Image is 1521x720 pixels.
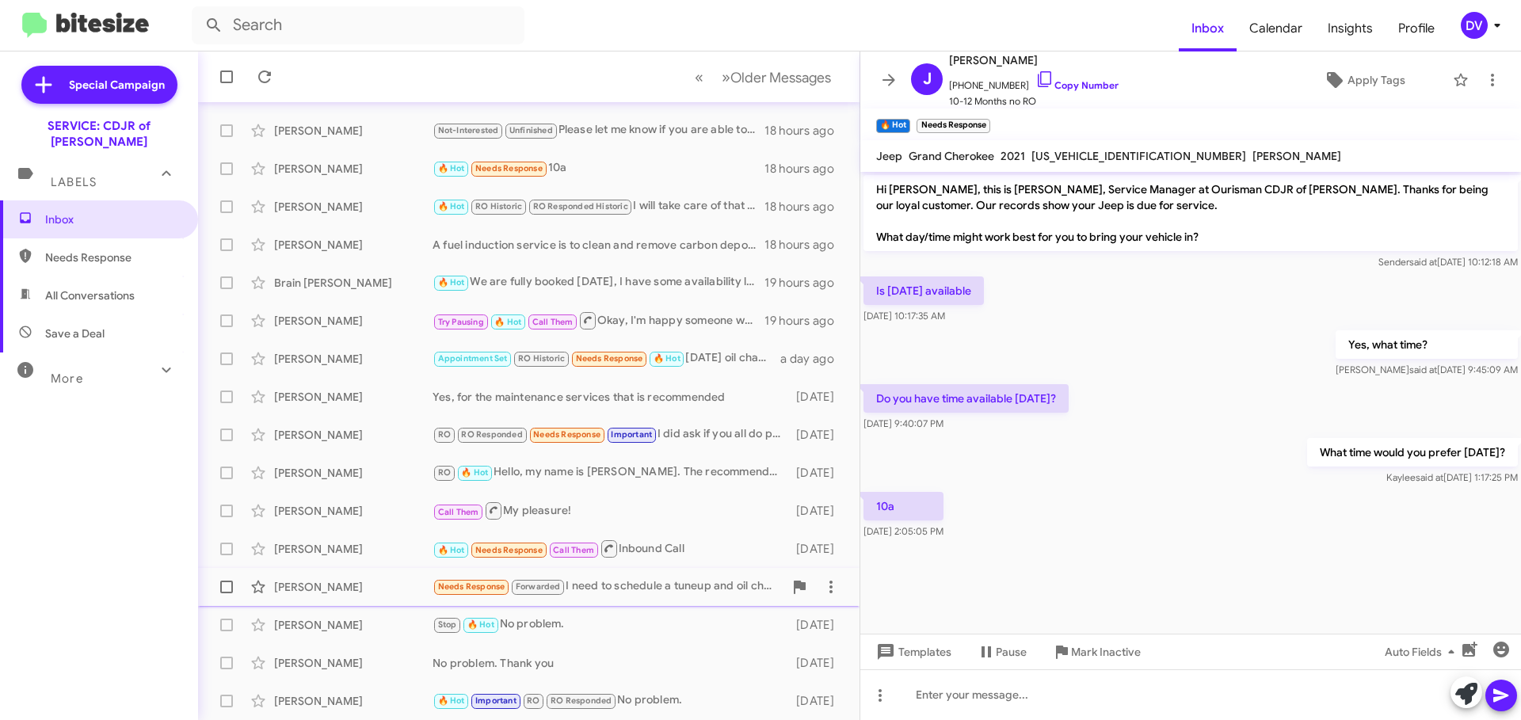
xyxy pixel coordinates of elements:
[274,503,433,519] div: [PERSON_NAME]
[1461,12,1488,39] div: DV
[1237,6,1315,51] a: Calendar
[788,617,847,633] div: [DATE]
[274,389,433,405] div: [PERSON_NAME]
[876,119,910,133] small: 🔥 Hot
[863,384,1069,413] p: Do you have time available [DATE]?
[274,465,433,481] div: [PERSON_NAME]
[949,93,1119,109] span: 10-12 Months no RO
[788,427,847,443] div: [DATE]
[433,349,780,368] div: [DATE] oil change
[433,197,764,215] div: I will take care of that right now!! Give me a few minutes I am going to reach out to management
[192,6,524,44] input: Search
[461,429,522,440] span: RO Responded
[1179,6,1237,51] a: Inbox
[730,69,831,86] span: Older Messages
[438,353,508,364] span: Appointment Set
[1416,471,1443,483] span: said at
[788,503,847,519] div: [DATE]
[533,201,628,211] span: RO Responded Historic
[863,525,943,537] span: [DATE] 2:05:05 PM
[1336,330,1518,359] p: Yes, what time?
[764,199,847,215] div: 18 hours ago
[1409,256,1437,268] span: said at
[860,638,964,666] button: Templates
[712,61,841,93] button: Next
[1336,364,1518,375] span: [PERSON_NAME] [DATE] 9:45:09 AM
[876,149,902,163] span: Jeep
[475,695,517,706] span: Important
[1001,149,1025,163] span: 2021
[438,581,505,592] span: Needs Response
[863,175,1518,251] p: Hi [PERSON_NAME], this is [PERSON_NAME], Service Manager at Ourisman CDJR of [PERSON_NAME]. Thank...
[45,288,135,303] span: All Conversations
[1071,638,1141,666] span: Mark Inactive
[274,275,433,291] div: Brain [PERSON_NAME]
[1378,256,1518,268] span: Sender [DATE] 10:12:18 AM
[764,275,847,291] div: 19 hours ago
[1386,471,1518,483] span: Kaylee [DATE] 1:17:25 PM
[51,175,97,189] span: Labels
[764,161,847,177] div: 18 hours ago
[780,351,847,367] div: a day ago
[69,77,165,93] span: Special Campaign
[274,693,433,709] div: [PERSON_NAME]
[1386,6,1447,51] span: Profile
[438,545,465,555] span: 🔥 Hot
[532,317,574,327] span: Call Them
[788,655,847,671] div: [DATE]
[509,125,553,135] span: Unfinished
[433,615,788,634] div: No problem.
[45,211,180,227] span: Inbox
[274,123,433,139] div: [PERSON_NAME]
[433,539,788,558] div: Inbound Call
[45,326,105,341] span: Save a Deal
[764,313,847,329] div: 19 hours ago
[1409,364,1437,375] span: said at
[1031,149,1246,163] span: [US_VEHICLE_IDENTIFICATION_NUMBER]
[433,577,783,596] div: I need to schedule a tuneup and oil change. What is the cost ? What does the tuneup consist of ?
[274,351,433,367] div: [PERSON_NAME]
[1252,149,1341,163] span: [PERSON_NAME]
[527,695,539,706] span: RO
[438,619,457,630] span: Stop
[788,693,847,709] div: [DATE]
[274,617,433,633] div: [PERSON_NAME]
[438,467,451,478] span: RO
[533,429,600,440] span: Needs Response
[685,61,713,93] button: Previous
[433,655,788,671] div: No problem. Thank you
[433,159,764,177] div: 10a
[461,467,488,478] span: 🔥 Hot
[654,353,680,364] span: 🔥 Hot
[1035,79,1119,91] a: Copy Number
[788,465,847,481] div: [DATE]
[1348,66,1405,94] span: Apply Tags
[863,492,943,520] p: 10a
[438,507,479,517] span: Call Them
[475,545,543,555] span: Needs Response
[494,317,521,327] span: 🔥 Hot
[512,580,564,595] span: Forwarded
[686,61,841,93] nav: Page navigation example
[553,545,594,555] span: Call Them
[1307,438,1518,467] p: What time would you prefer [DATE]?
[438,163,465,173] span: 🔥 Hot
[996,638,1027,666] span: Pause
[433,463,788,482] div: Hello, my name is [PERSON_NAME]. The recommended services are cabin and engine air filter, coolan...
[21,66,177,104] a: Special Campaign
[433,501,788,520] div: My pleasure!
[863,276,984,305] p: Is [DATE] available
[1447,12,1504,39] button: DV
[433,310,764,330] div: Okay, I'm happy someone was able to assist you. Have a good day!
[1385,638,1461,666] span: Auto Fields
[274,313,433,329] div: [PERSON_NAME]
[274,427,433,443] div: [PERSON_NAME]
[438,277,465,288] span: 🔥 Hot
[863,310,945,322] span: [DATE] 10:17:35 AM
[274,579,433,595] div: [PERSON_NAME]
[576,353,643,364] span: Needs Response
[1315,6,1386,51] span: Insights
[274,655,433,671] div: [PERSON_NAME]
[923,67,932,92] span: J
